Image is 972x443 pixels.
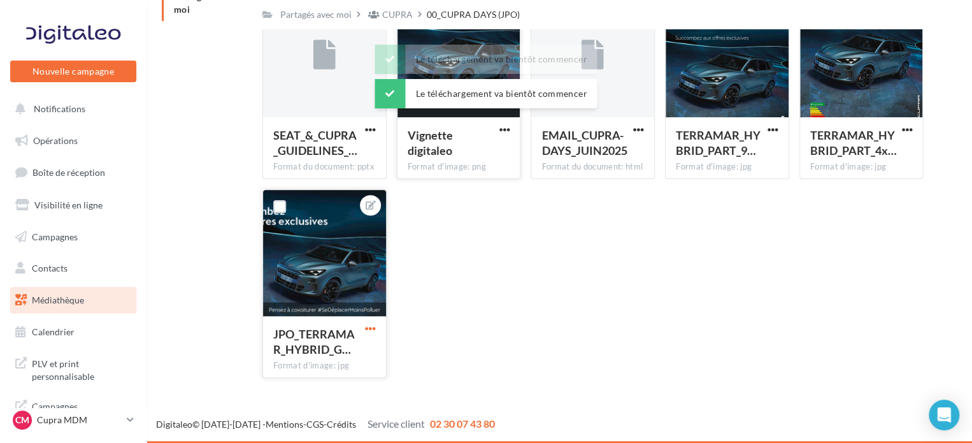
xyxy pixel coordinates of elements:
[8,287,139,314] a: Médiathèque
[382,8,413,21] div: CUPRA
[32,355,131,382] span: PLV et print personnalisable
[541,128,627,157] span: EMAIL_CUPRA-DAYS_JUIN2025
[408,161,510,173] div: Format d'image: png
[32,398,131,425] span: Campagnes DataOnDemand
[8,159,139,186] a: Boîte de réception
[273,161,376,173] div: Format du document: pptx
[430,418,495,430] span: 02 30 07 43 80
[810,128,897,157] span: TERRAMAR_HYBRID_PART_4x5 copie
[676,161,778,173] div: Format d'image: jpg
[273,327,355,356] span: JPO_TERRAMAR_HYBRID_GMB copie
[8,319,139,345] a: Calendrier
[8,127,139,154] a: Opérations
[32,326,75,337] span: Calendrier
[156,419,495,430] span: © [DATE]-[DATE] - - -
[8,192,139,219] a: Visibilité en ligne
[8,350,139,388] a: PLV et print personnalisable
[375,45,597,74] div: Le téléchargement va bientôt commencer
[34,200,103,210] span: Visibilité en ligne
[676,128,761,157] span: TERRAMAR_HYBRID_PART_9X16 copie
[15,414,29,426] span: CM
[306,419,324,430] a: CGS
[368,418,425,430] span: Service client
[37,414,122,426] p: Cupra MDM
[8,393,139,430] a: Campagnes DataOnDemand
[327,419,356,430] a: Crédits
[273,360,376,372] div: Format d'image: jpg
[8,224,139,251] a: Campagnes
[427,8,520,21] div: 00_CUPRA DAYS (JPO)
[10,61,136,82] button: Nouvelle campagne
[375,79,597,108] div: Le téléchargement va bientôt commencer
[541,161,644,173] div: Format du document: html
[32,263,68,273] span: Contacts
[8,255,139,282] a: Contacts
[273,128,357,157] span: SEAT_&_CUPRA_GUIDELINES_JPO_2025
[929,400,959,430] div: Open Intercom Messenger
[266,419,303,430] a: Mentions
[810,161,913,173] div: Format d'image: jpg
[156,419,192,430] a: Digitaleo
[32,167,105,178] span: Boîte de réception
[33,135,78,146] span: Opérations
[280,8,352,21] div: Partagés avec moi
[408,128,453,157] span: Vignette digitaleo
[32,294,84,305] span: Médiathèque
[34,103,85,114] span: Notifications
[8,96,134,122] button: Notifications
[32,231,78,242] span: Campagnes
[10,408,136,432] a: CM Cupra MDM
